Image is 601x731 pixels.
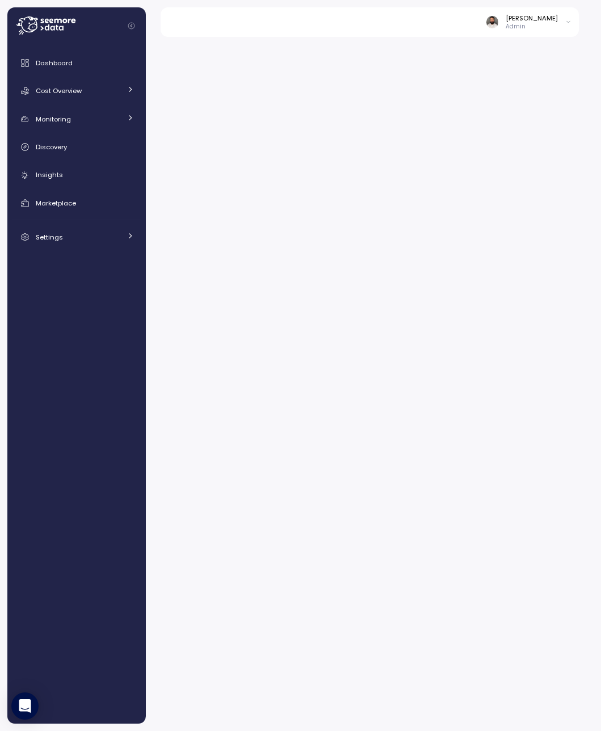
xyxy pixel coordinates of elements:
[36,170,63,179] span: Insights
[506,23,558,31] p: Admin
[12,164,141,187] a: Insights
[486,16,498,28] img: ACg8ocLskjvUhBDgxtSFCRx4ztb74ewwa1VrVEuDBD_Ho1mrTsQB-QE=s96-c
[36,199,76,208] span: Marketplace
[12,136,141,158] a: Discovery
[36,142,67,152] span: Discovery
[12,192,141,215] a: Marketplace
[124,22,138,30] button: Collapse navigation
[36,58,73,68] span: Dashboard
[36,86,82,95] span: Cost Overview
[12,79,141,102] a: Cost Overview
[36,233,63,242] span: Settings
[12,52,141,74] a: Dashboard
[12,108,141,131] a: Monitoring
[12,226,141,249] a: Settings
[11,692,39,720] div: Open Intercom Messenger
[506,14,558,23] div: [PERSON_NAME]
[36,115,71,124] span: Monitoring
